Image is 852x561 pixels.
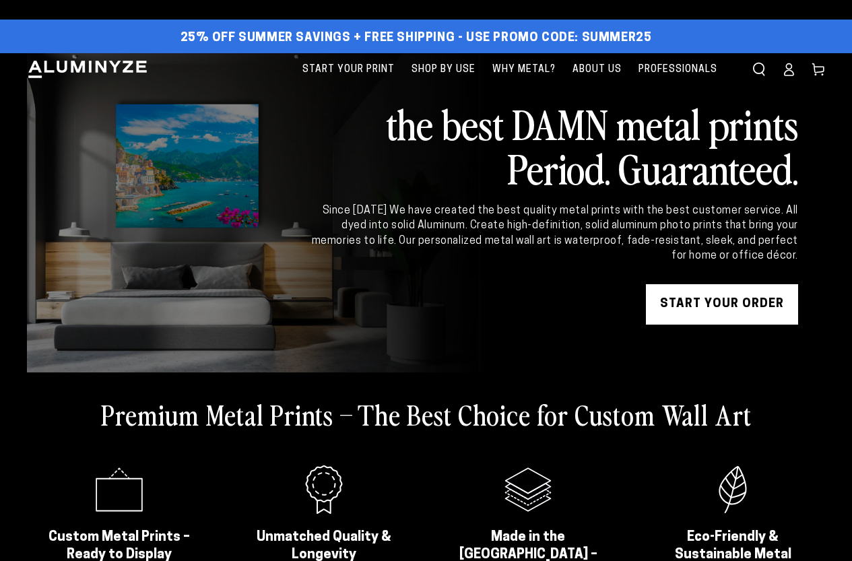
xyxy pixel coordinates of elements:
span: Why Metal? [492,61,556,78]
a: Shop By Use [405,53,482,86]
a: Professionals [632,53,724,86]
span: Shop By Use [412,61,476,78]
a: About Us [566,53,628,86]
span: Professionals [638,61,717,78]
a: Start Your Print [296,53,401,86]
span: About Us [572,61,622,78]
summary: Search our site [744,55,774,84]
a: Why Metal? [486,53,562,86]
a: START YOUR Order [646,284,798,325]
h2: the best DAMN metal prints Period. Guaranteed. [309,101,798,190]
img: Aluminyze [27,59,148,79]
span: Start Your Print [302,61,395,78]
span: 25% off Summer Savings + Free Shipping - Use Promo Code: SUMMER25 [181,31,652,46]
div: Since [DATE] We have created the best quality metal prints with the best customer service. All dy... [309,203,798,264]
h2: Premium Metal Prints – The Best Choice for Custom Wall Art [101,397,752,432]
